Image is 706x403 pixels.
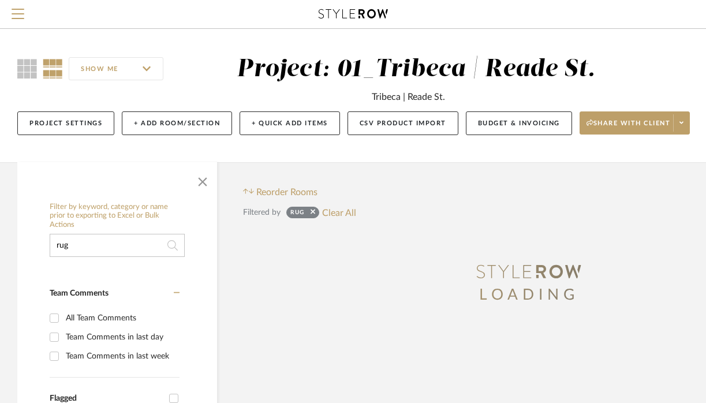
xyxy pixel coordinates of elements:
[256,185,317,199] span: Reorder Rooms
[580,111,690,135] button: Share with client
[243,206,281,219] div: Filtered by
[50,289,109,297] span: Team Comments
[122,111,232,135] button: + Add Room/Section
[290,208,305,220] div: rug
[191,168,214,191] button: Close
[66,328,177,346] div: Team Comments in last day
[243,185,317,199] button: Reorder Rooms
[322,205,356,220] button: Clear All
[17,111,114,135] button: Project Settings
[240,111,340,135] button: + Quick Add Items
[66,309,177,327] div: All Team Comments
[479,288,578,303] span: LOADING
[348,111,458,135] button: CSV Product Import
[50,203,185,230] h6: Filter by keyword, category or name prior to exporting to Excel or Bulk Actions
[237,57,595,81] div: Project: 01_Tribeca | Reade St.
[372,90,445,104] div: Tribeca | Reade St.
[587,119,671,136] span: Share with client
[50,234,185,257] input: Search within 0 results
[466,111,572,135] button: Budget & Invoicing
[66,347,177,365] div: Team Comments in last week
